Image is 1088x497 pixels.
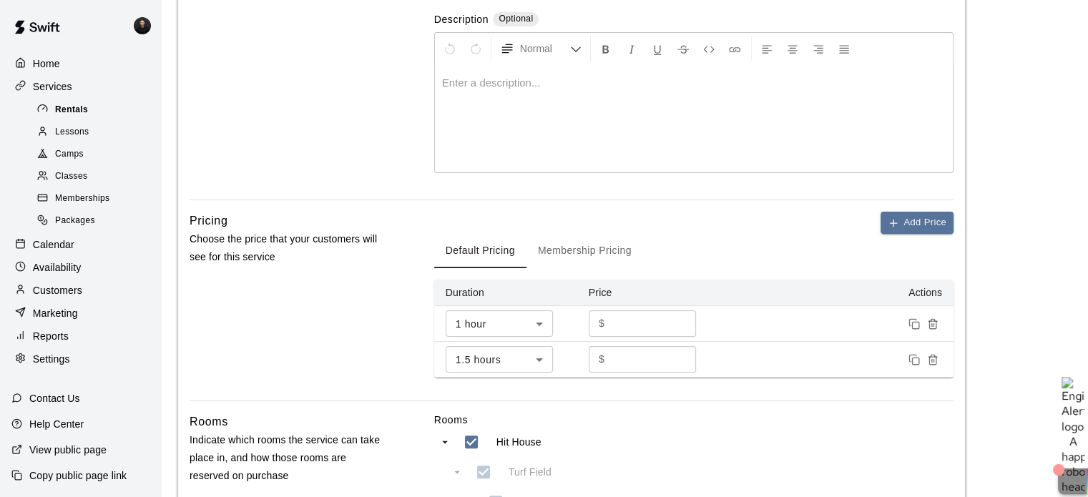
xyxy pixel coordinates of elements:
[29,391,80,405] p: Contact Us
[134,17,151,34] img: Gregory Lewandoski
[494,36,587,61] button: Formatting Options
[11,53,150,74] a: Home
[881,212,954,234] button: Add Price
[806,36,830,61] button: Right Align
[33,306,78,320] p: Marketing
[11,280,150,301] a: Customers
[11,302,150,324] a: Marketing
[599,352,604,367] p: $
[29,443,107,457] p: View public page
[594,36,618,61] button: Format Bold
[434,12,489,29] label: Description
[11,234,150,255] a: Calendar
[33,352,70,366] p: Settings
[11,257,150,278] a: Availability
[34,144,161,166] a: Camps
[577,280,720,306] th: Price
[496,435,541,449] p: Hit House
[722,36,747,61] button: Insert Link
[11,325,150,347] a: Reports
[33,79,72,94] p: Services
[526,234,643,268] button: Membership Pricing
[34,100,155,120] div: Rentals
[905,315,923,333] button: Duplicate price
[190,431,388,486] p: Indicate which rooms the service can take place in, and how those rooms are reserved on purchase
[55,192,109,206] span: Memberships
[434,234,526,268] button: Default Pricing
[55,214,95,228] span: Packages
[645,36,670,61] button: Format Underline
[446,310,553,337] div: 1 hour
[34,189,155,209] div: Memberships
[499,14,533,24] span: Optional
[34,166,161,188] a: Classes
[33,237,74,252] p: Calendar
[780,36,805,61] button: Center Align
[131,11,161,40] div: Gregory Lewandoski
[29,468,127,483] p: Copy public page link
[755,36,779,61] button: Left Align
[33,56,60,71] p: Home
[923,315,942,333] button: Remove price
[720,280,954,306] th: Actions
[905,350,923,369] button: Duplicate price
[34,144,155,164] div: Camps
[55,147,84,162] span: Camps
[11,76,150,97] a: Services
[34,122,155,142] div: Lessons
[33,260,82,275] p: Availability
[34,210,161,232] a: Packages
[599,316,604,331] p: $
[34,211,155,231] div: Packages
[438,36,462,61] button: Undo
[619,36,644,61] button: Format Italics
[33,283,82,297] p: Customers
[697,36,721,61] button: Insert Code
[55,103,88,117] span: Rentals
[34,99,161,121] a: Rentals
[190,413,228,431] h6: Rooms
[55,125,89,139] span: Lessons
[190,230,388,266] p: Choose the price that your customers will see for this service
[190,212,227,230] h6: Pricing
[832,36,856,61] button: Justify Align
[446,346,553,373] div: 1.5 hours
[34,121,161,143] a: Lessons
[434,280,577,306] th: Duration
[34,167,155,187] div: Classes
[33,329,69,343] p: Reports
[464,36,488,61] button: Redo
[520,41,570,56] span: Normal
[509,465,552,479] p: Turf Field
[55,169,87,184] span: Classes
[434,413,954,427] label: Rooms
[11,348,150,370] a: Settings
[923,350,942,369] button: Remove price
[29,417,84,431] p: Help Center
[34,188,161,210] a: Memberships
[671,36,695,61] button: Format Strikethrough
